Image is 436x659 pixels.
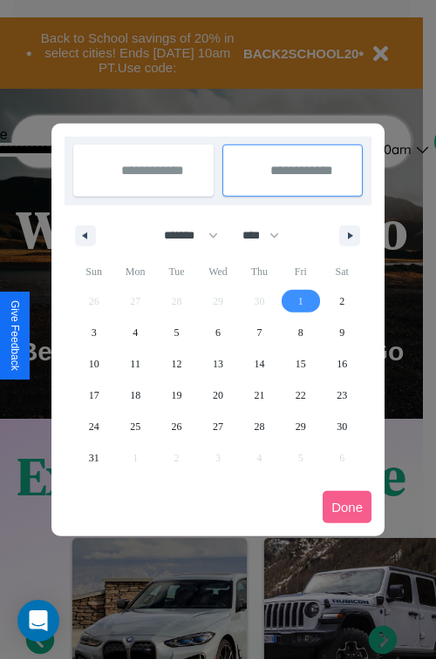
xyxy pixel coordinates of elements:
[156,317,197,348] button: 5
[239,380,280,411] button: 21
[114,258,155,286] span: Mon
[130,411,140,442] span: 25
[296,380,306,411] span: 22
[280,286,321,317] button: 1
[280,411,321,442] button: 29
[9,300,21,371] div: Give Feedback
[256,317,262,348] span: 7
[73,380,114,411] button: 17
[174,317,180,348] span: 5
[130,348,140,380] span: 11
[296,411,306,442] span: 29
[172,411,182,442] span: 26
[73,258,114,286] span: Sun
[322,317,363,348] button: 9
[197,411,238,442] button: 27
[73,442,114,474] button: 31
[172,380,182,411] span: 19
[130,380,140,411] span: 18
[89,442,99,474] span: 31
[322,348,363,380] button: 16
[156,411,197,442] button: 26
[339,317,344,348] span: 9
[254,348,264,380] span: 14
[322,411,363,442] button: 30
[156,380,197,411] button: 19
[254,411,264,442] span: 28
[92,317,97,348] span: 3
[322,258,363,286] span: Sat
[73,317,114,348] button: 3
[239,258,280,286] span: Thu
[239,317,280,348] button: 7
[197,317,238,348] button: 6
[280,348,321,380] button: 15
[254,380,264,411] span: 21
[280,317,321,348] button: 8
[73,348,114,380] button: 10
[89,411,99,442] span: 24
[239,348,280,380] button: 14
[73,411,114,442] button: 24
[197,258,238,286] span: Wed
[17,600,59,642] div: Open Intercom Messenger
[298,286,303,317] span: 1
[337,411,347,442] span: 30
[89,380,99,411] span: 17
[280,380,321,411] button: 22
[197,380,238,411] button: 20
[213,411,223,442] span: 27
[322,380,363,411] button: 23
[133,317,138,348] span: 4
[114,317,155,348] button: 4
[323,491,371,523] button: Done
[156,348,197,380] button: 12
[337,380,347,411] span: 23
[339,286,344,317] span: 2
[280,258,321,286] span: Fri
[213,380,223,411] span: 20
[172,348,182,380] span: 12
[239,411,280,442] button: 28
[89,348,99,380] span: 10
[114,411,155,442] button: 25
[322,286,363,317] button: 2
[156,258,197,286] span: Tue
[213,348,223,380] span: 13
[197,348,238,380] button: 13
[296,348,306,380] span: 15
[114,348,155,380] button: 11
[114,380,155,411] button: 18
[215,317,221,348] span: 6
[337,348,347,380] span: 16
[298,317,303,348] span: 8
